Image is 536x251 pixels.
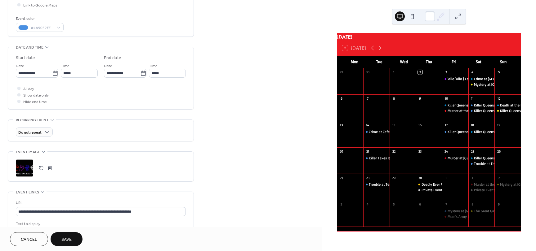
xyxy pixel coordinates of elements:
[442,103,468,108] div: Killer Queens - Night at the Museum | Railway Mystery
[470,70,475,75] div: 4
[470,175,475,180] div: 1
[369,182,436,187] div: Trouble at Terror Towers | Railway Mystery
[363,129,390,135] div: Crime at Cafe Rene | Railway Mystery
[31,25,54,31] span: #4A90E2FF
[16,200,185,206] div: URL
[61,63,69,69] span: Time
[474,188,495,193] div: Private Event
[448,209,526,214] div: Mystery at [GEOGRAPHIC_DATA] | Railway Mystery
[468,82,495,87] div: Mystery at Bludgeonton Manor | Interactive Investigation
[444,202,449,206] div: 7
[16,189,39,196] span: Event links
[442,129,468,135] div: Killer Queens - Night at the Museum | Railway Mystery
[468,182,495,187] div: Murder at the Moulin Rouge | Criminal Cabaret
[23,92,49,99] span: Show date only
[442,76,468,82] div: 'Allo 'Allo | Comedy Dining Experience
[104,63,112,69] span: Date
[422,182,490,187] div: Deadly Ever After | Interactive Investigation
[21,236,37,243] span: Cancel
[365,123,370,127] div: 14
[448,214,495,219] div: Mum's Army | Criminal Cabaret
[496,149,501,154] div: 26
[391,96,396,101] div: 8
[442,108,468,114] div: Murder at the Moulin Rouge | Criminal Cabaret
[448,129,534,135] div: Killer Queens - Night at the Museum | Railway Mystery
[339,96,344,101] div: 6
[23,86,34,92] span: All day
[442,214,468,219] div: Mum's Army | Criminal Cabaret
[365,175,370,180] div: 28
[441,56,466,68] div: Fri
[448,76,507,82] div: 'Allo 'Allo | Comedy Dining Experience
[468,129,495,135] div: Killer Queens - Night at the Museum | Railway Mystery
[365,96,370,101] div: 7
[418,202,422,206] div: 6
[369,156,423,161] div: Killer Takes It All | Railway Mystery
[365,70,370,75] div: 30
[363,182,390,187] div: Trouble at Terror Towers | Railway Mystery
[16,44,43,51] span: Date and time
[442,156,468,161] div: Murder at Gatsby Manor | Criminal Cabaret
[339,70,344,75] div: 29
[444,149,449,154] div: 24
[367,56,392,68] div: Tue
[444,70,449,75] div: 3
[444,123,449,127] div: 17
[391,202,396,206] div: 5
[494,103,521,108] div: Death at the Rock and Roll Diner | Railway Mystery
[468,161,495,167] div: Trouble at Terror Towers | Railway Mystery
[16,15,62,22] div: Event color
[391,70,396,75] div: 1
[468,156,495,161] div: Killer Queens - Murder at the Museum | Railway Mystery
[365,149,370,154] div: 21
[468,188,495,193] div: Private Event
[468,76,495,82] div: Crime at Clue-Doh Manor | Railway Mystery
[18,129,42,136] span: Do not repeat
[16,117,49,123] span: Recurring event
[494,182,521,187] div: Mystery at Bludgeonton Manor | Interactive Investigation
[496,96,501,101] div: 12
[468,103,495,108] div: Killer Queens - Night at the Museum | Railway Mystery
[418,175,422,180] div: 30
[16,55,35,61] div: Start date
[51,232,83,246] button: Save
[470,96,475,101] div: 11
[496,202,501,206] div: 9
[392,56,417,68] div: Wed
[391,149,396,154] div: 22
[61,236,72,243] span: Save
[16,221,185,227] div: Text to display
[466,56,491,68] div: Sat
[23,99,47,105] span: Hide end time
[418,96,422,101] div: 9
[10,232,48,246] button: Cancel
[16,63,24,69] span: Date
[16,159,33,177] div: ;
[369,129,445,135] div: Crime at Cafe [PERSON_NAME] | Railway Mystery
[417,56,441,68] div: Thu
[391,123,396,127] div: 15
[416,182,442,187] div: Deadly Ever After | Interactive Investigation
[444,96,449,101] div: 10
[418,123,422,127] div: 16
[339,175,344,180] div: 27
[468,108,495,114] div: Killer Queens - Night at the Museum | Railway Mystery
[23,2,57,9] span: Link to Google Maps
[496,70,501,75] div: 5
[494,108,521,114] div: Killer Queens - Night at the Museum | Interactive Investigation
[442,209,468,214] div: Mystery at Bludgeonton Manor | Railway Mystery
[448,108,531,114] div: Murder at the [GEOGRAPHIC_DATA] | Criminal Cabaret
[444,175,449,180] div: 31
[496,123,501,127] div: 19
[365,202,370,206] div: 4
[16,149,40,155] span: Event image
[491,56,516,68] div: Sun
[496,175,501,180] div: 2
[339,123,344,127] div: 13
[342,56,367,68] div: Mon
[339,202,344,206] div: 3
[416,188,442,193] div: Private Event
[391,175,396,180] div: 29
[149,63,158,69] span: Time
